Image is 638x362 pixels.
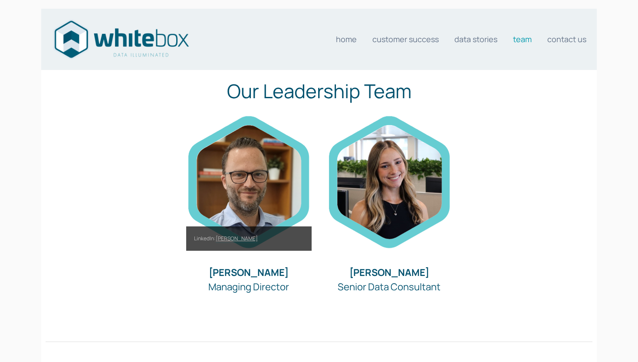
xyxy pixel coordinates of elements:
[216,235,258,243] a: [PERSON_NAME]
[547,30,586,48] a: Contact us
[52,18,191,61] img: Data consultants
[326,266,452,294] h3: Senior Data Consultant
[349,266,429,279] strong: [PERSON_NAME]
[209,266,289,279] strong: [PERSON_NAME]
[513,30,532,48] a: Team
[372,30,439,48] a: Customer Success
[194,234,304,243] p: LinkedIn:
[454,30,497,48] a: Data stories
[186,266,312,294] h3: Managing Director
[46,76,592,105] h1: Our Leadership Team
[336,30,357,48] a: Home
